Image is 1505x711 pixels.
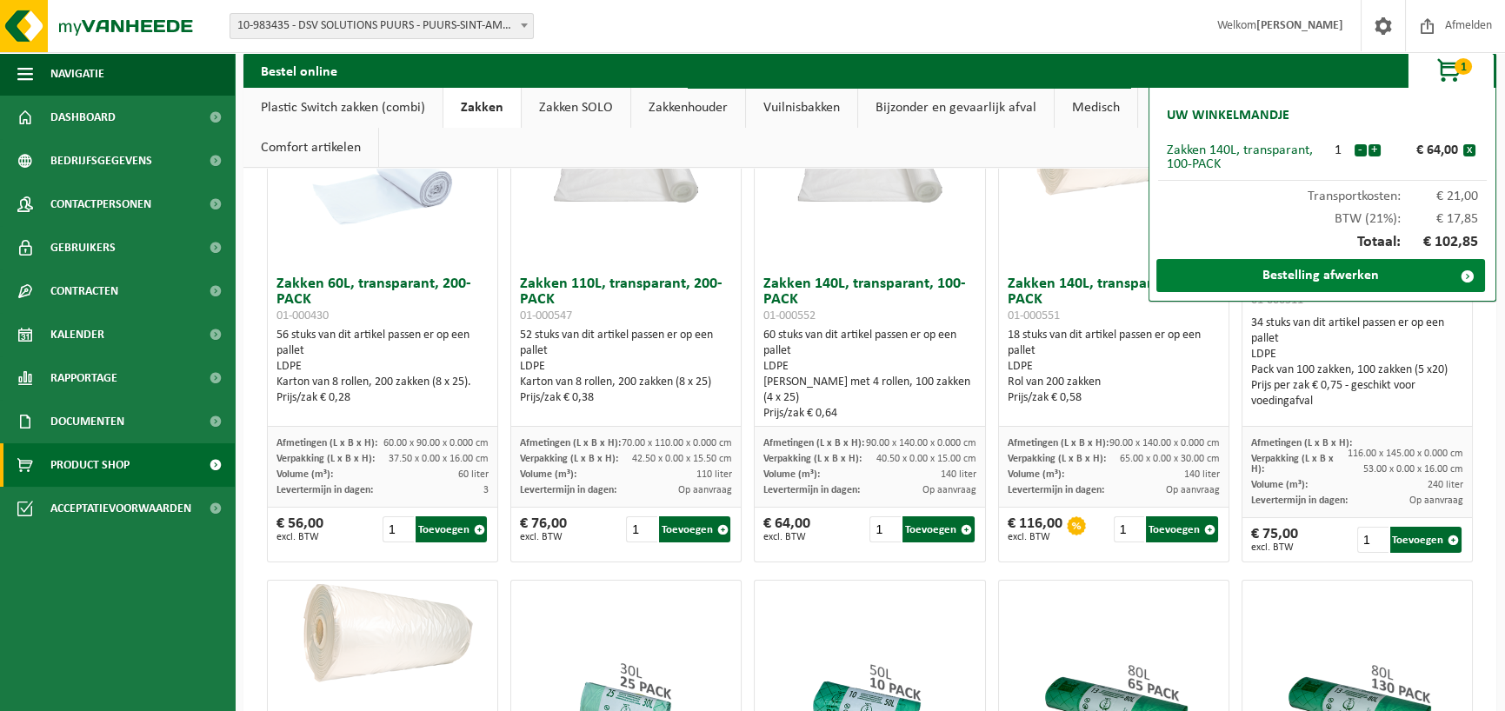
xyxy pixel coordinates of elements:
input: 1 [383,516,414,542]
span: 10-983435 - DSV SOLUTIONS PUURS - PUURS-SINT-AMANDS [230,13,534,39]
span: Afmetingen (L x B x H): [520,438,621,449]
a: Plastic Switch zakken (combi) [243,88,443,128]
span: 53.00 x 0.00 x 16.00 cm [1363,464,1463,475]
span: Acceptatievoorwaarden [50,487,191,530]
div: Rol van 200 zakken [1008,375,1220,390]
div: 1 [1322,143,1354,157]
div: Karton van 8 rollen, 200 zakken (8 x 25). [276,375,489,390]
span: Verpakking (L x B x H): [763,454,862,464]
span: Op aanvraag [1409,495,1463,506]
span: 3 [483,485,489,495]
div: Prijs per zak € 0,75 - geschikt voor voedingafval [1251,378,1463,409]
button: - [1355,144,1367,156]
img: 01-000510 [268,581,497,695]
span: 01-000551 [1008,309,1060,322]
a: Zakkenhouder [631,88,745,128]
div: BTW (21%): [1158,203,1487,226]
span: Rapportage [50,356,117,400]
h3: Zakken 60L, transparant, 200-PACK [276,276,489,323]
span: Afmetingen (L x B x H): [1008,438,1109,449]
span: Volume (m³): [763,469,820,480]
span: € 21,00 [1401,189,1479,203]
a: Comfort artikelen [243,128,378,168]
span: 116.00 x 145.00 x 0.000 cm [1348,449,1463,459]
span: 1 [1455,58,1472,75]
div: LDPE [520,359,732,375]
div: 60 stuks van dit artikel passen er op een pallet [763,328,976,422]
div: LDPE [1251,347,1463,362]
div: € 64,00 [1385,143,1463,157]
span: Verpakking (L x B x H): [276,454,375,464]
a: Recipiënten [1138,88,1240,128]
span: 37.50 x 0.00 x 16.00 cm [389,454,489,464]
button: Toevoegen [902,516,974,542]
span: 90.00 x 140.00 x 0.000 cm [1109,438,1220,449]
input: 1 [869,516,901,542]
span: Verpakking (L x B x H): [520,454,618,464]
input: 1 [1357,527,1388,553]
span: Op aanvraag [678,485,732,495]
input: 1 [626,516,657,542]
span: excl. BTW [1008,532,1062,542]
div: Transportkosten: [1158,181,1487,203]
span: 01-000430 [276,309,329,322]
span: Volume (m³): [276,469,333,480]
span: 40.50 x 0.00 x 15.00 cm [876,454,976,464]
span: 140 liter [941,469,976,480]
span: Volume (m³): [1008,469,1064,480]
div: 52 stuks van dit artikel passen er op een pallet [520,328,732,406]
span: excl. BTW [1251,542,1298,553]
span: Kalender [50,313,104,356]
a: Medisch [1055,88,1137,128]
button: Toevoegen [1146,516,1217,542]
button: Toevoegen [659,516,730,542]
a: Zakken SOLO [522,88,630,128]
span: 01-000552 [763,309,816,322]
h3: Zakken 140L, transparant, 200-PACK [1008,276,1220,323]
span: 240 liter [1428,480,1463,490]
div: € 116,00 [1008,516,1062,542]
div: 18 stuks van dit artikel passen er op een pallet [1008,328,1220,406]
div: 56 stuks van dit artikel passen er op een pallet [276,328,489,406]
h3: Zakken 110L, transparant, 200-PACK [520,276,732,323]
span: Gebruikers [50,226,116,269]
span: Levertermijn in dagen: [1008,485,1104,495]
a: Bestelling afwerken [1156,259,1485,292]
div: [PERSON_NAME] met 4 rollen, 100 zakken (4 x 25) [763,375,976,406]
div: Pack van 100 zakken, 100 zakken (5 x20) [1251,362,1463,378]
img: 01-000430 [296,94,469,268]
strong: [PERSON_NAME] [1256,19,1343,32]
span: Documenten [50,400,124,443]
span: Bedrijfsgegevens [50,139,152,183]
h3: Zakken 140L, transparant, 100-PACK [763,276,976,323]
div: € 64,00 [763,516,810,542]
button: x [1463,144,1475,156]
span: Op aanvraag [922,485,976,495]
div: Totaal: [1158,226,1487,259]
span: 10-983435 - DSV SOLUTIONS PUURS - PUURS-SINT-AMANDS [230,14,533,38]
span: Volume (m³): [520,469,576,480]
span: Levertermijn in dagen: [1251,495,1348,506]
span: excl. BTW [520,532,567,542]
span: Afmetingen (L x B x H): [276,438,377,449]
div: LDPE [1008,359,1220,375]
a: Zakken [443,88,521,128]
span: Navigatie [50,52,104,96]
button: + [1368,144,1381,156]
a: Bijzonder en gevaarlijk afval [858,88,1054,128]
span: excl. BTW [763,532,810,542]
span: excl. BTW [276,532,323,542]
div: LDPE [276,359,489,375]
div: Prijs/zak € 0,58 [1008,390,1220,406]
h2: Bestel online [243,53,355,87]
div: € 75,00 [1251,527,1298,553]
div: Prijs/zak € 0,38 [520,390,732,406]
span: € 17,85 [1401,212,1479,226]
span: Contracten [50,269,118,313]
span: 110 liter [696,469,732,480]
span: 140 liter [1184,469,1220,480]
span: 65.00 x 0.00 x 30.00 cm [1120,454,1220,464]
span: 60 liter [458,469,489,480]
span: Levertermijn in dagen: [276,485,373,495]
button: Toevoegen [416,516,487,542]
